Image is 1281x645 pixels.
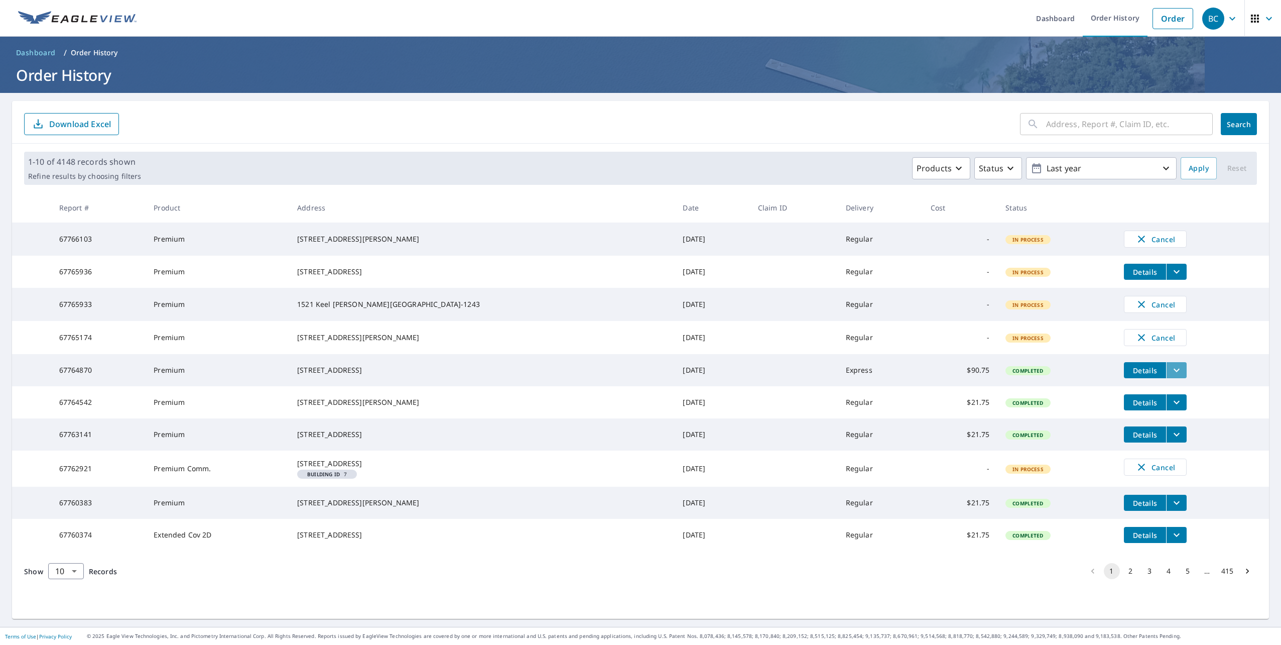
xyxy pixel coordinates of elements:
button: detailsBtn-67764542 [1124,394,1166,410]
td: Premium [146,418,289,451]
td: - [923,223,997,256]
nav: breadcrumb [12,45,1269,61]
span: Dashboard [16,48,56,58]
td: Regular [838,487,923,519]
span: In Process [1006,301,1050,308]
td: [DATE] [675,519,749,551]
td: [DATE] [675,418,749,451]
button: detailsBtn-67760383 [1124,495,1166,511]
span: Details [1130,398,1160,407]
th: Report # [51,193,146,223]
button: Search [1221,113,1257,135]
span: Show [24,567,43,576]
td: Regular [838,451,923,487]
span: Completed [1006,532,1049,539]
td: Premium Comm. [146,451,289,487]
p: Order History [71,48,118,58]
th: Delivery [838,193,923,223]
td: Premium [146,321,289,354]
td: $21.75 [923,487,997,519]
a: Privacy Policy [39,633,72,640]
button: Go to page 3 [1142,563,1158,579]
td: 67762921 [51,451,146,487]
td: Regular [838,223,923,256]
span: In Process [1006,466,1050,473]
button: Cancel [1124,329,1187,346]
td: Extended Cov 2D [146,519,289,551]
button: detailsBtn-67760374 [1124,527,1166,543]
td: 67765936 [51,256,146,288]
button: Go to page 5 [1180,563,1196,579]
a: Order [1152,8,1193,29]
p: © 2025 Eagle View Technologies, Inc. and Pictometry International Corp. All Rights Reserved. Repo... [87,632,1276,640]
div: [STREET_ADDRESS][PERSON_NAME] [297,234,667,244]
td: $90.75 [923,354,997,386]
button: filesDropdownBtn-67760383 [1166,495,1187,511]
p: Download Excel [49,119,111,130]
td: - [923,256,997,288]
button: filesDropdownBtn-67764870 [1166,362,1187,378]
p: | [5,633,72,639]
input: Address, Report #, Claim ID, etc. [1046,110,1213,138]
td: Premium [146,487,289,519]
td: Premium [146,223,289,256]
em: Building ID [307,472,340,477]
td: [DATE] [675,487,749,519]
td: - [923,321,997,354]
button: Cancel [1124,231,1187,248]
button: page 1 [1104,563,1120,579]
button: Last year [1026,157,1177,179]
button: Go to page 4 [1161,563,1177,579]
span: In Process [1006,269,1050,276]
div: … [1199,566,1215,576]
button: filesDropdownBtn-67763141 [1166,426,1187,443]
h1: Order History [12,65,1269,85]
th: Cost [923,193,997,223]
td: [DATE] [675,256,749,288]
a: Dashboard [12,45,60,61]
span: Cancel [1134,298,1176,310]
span: In Process [1006,236,1050,243]
span: Details [1130,430,1160,440]
td: - [923,451,997,487]
td: 67764870 [51,354,146,386]
span: Details [1130,267,1160,277]
div: [STREET_ADDRESS] [297,365,667,375]
td: [DATE] [675,223,749,256]
td: Express [838,354,923,386]
div: [STREET_ADDRESS] [297,530,667,540]
button: filesDropdownBtn-67764542 [1166,394,1187,410]
div: [STREET_ADDRESS][PERSON_NAME] [297,397,667,407]
button: Status [974,157,1022,179]
td: 67760383 [51,487,146,519]
td: Regular [838,519,923,551]
div: [STREET_ADDRESS] [297,429,667,440]
td: - [923,288,997,321]
nav: pagination navigation [1083,563,1257,579]
button: Go to page 2 [1123,563,1139,579]
span: Completed [1006,432,1049,439]
span: Details [1130,530,1160,540]
td: 67763141 [51,418,146,451]
td: [DATE] [675,354,749,386]
div: [STREET_ADDRESS][PERSON_NAME] [297,333,667,343]
li: / [64,47,67,59]
button: Products [912,157,970,179]
a: Terms of Use [5,633,36,640]
button: Go to page 415 [1218,563,1236,579]
th: Claim ID [750,193,838,223]
button: Go to next page [1239,563,1255,579]
td: [DATE] [675,386,749,418]
td: 67766103 [51,223,146,256]
span: 7 [301,472,353,477]
p: Last year [1043,160,1160,177]
span: Details [1130,498,1160,508]
div: [STREET_ADDRESS] [297,459,667,469]
button: detailsBtn-67765936 [1124,264,1166,280]
div: Show 10 records [48,563,84,579]
td: [DATE] [675,451,749,487]
div: BC [1202,8,1224,30]
span: Cancel [1134,332,1176,344]
button: filesDropdownBtn-67760374 [1166,527,1187,543]
div: 10 [48,557,84,585]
